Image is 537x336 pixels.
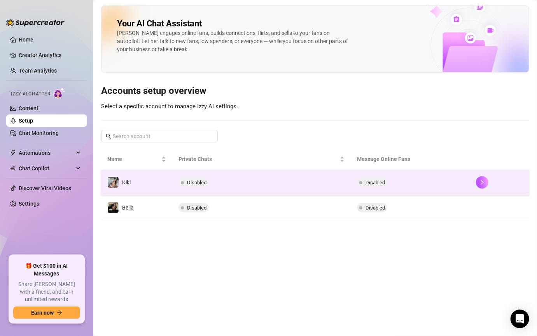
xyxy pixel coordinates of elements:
div: [PERSON_NAME] engages online fans, builds connections, flirts, and sells to your fans on autopilo... [117,29,350,54]
div: Open Intercom Messenger [511,310,529,328]
span: Bella [122,204,134,211]
span: thunderbolt [10,150,16,156]
h3: Accounts setup overview [101,85,529,97]
img: logo-BBDzfeDw.svg [6,19,65,26]
img: Kiki [108,177,119,188]
span: 🎁 Get $100 in AI Messages [13,262,80,277]
span: Earn now [31,310,54,316]
a: Team Analytics [19,68,57,74]
img: AI Chatter [53,87,65,99]
th: Name [101,149,172,170]
img: Bella [108,202,119,213]
a: Content [19,105,38,111]
button: Earn nowarrow-right [13,307,80,319]
input: Search account [113,132,207,140]
span: Select a specific account to manage Izzy AI settings. [101,103,238,110]
button: right [476,176,488,189]
th: Message Online Fans [351,149,470,170]
span: Share [PERSON_NAME] with a friend, and earn unlimited rewards [13,281,80,303]
span: Private Chats [178,155,338,163]
span: Disabled [366,180,385,185]
span: right [479,180,485,185]
a: Discover Viral Videos [19,185,71,191]
th: Private Chats [172,149,351,170]
a: Settings [19,201,39,207]
a: Chat Monitoring [19,130,59,136]
span: Kiki [122,179,131,185]
span: Izzy AI Chatter [11,90,50,98]
h2: Your AI Chat Assistant [117,18,202,29]
a: Setup [19,118,33,124]
a: Creator Analytics [19,49,81,61]
span: Disabled [187,180,206,185]
span: Name [107,155,160,163]
a: Home [19,36,33,43]
span: search [106,133,111,139]
span: Chat Copilot [19,162,74,175]
span: arrow-right [57,310,62,315]
span: Disabled [187,205,206,211]
span: Disabled [366,205,385,211]
span: Automations [19,147,74,159]
img: Chat Copilot [10,166,15,171]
